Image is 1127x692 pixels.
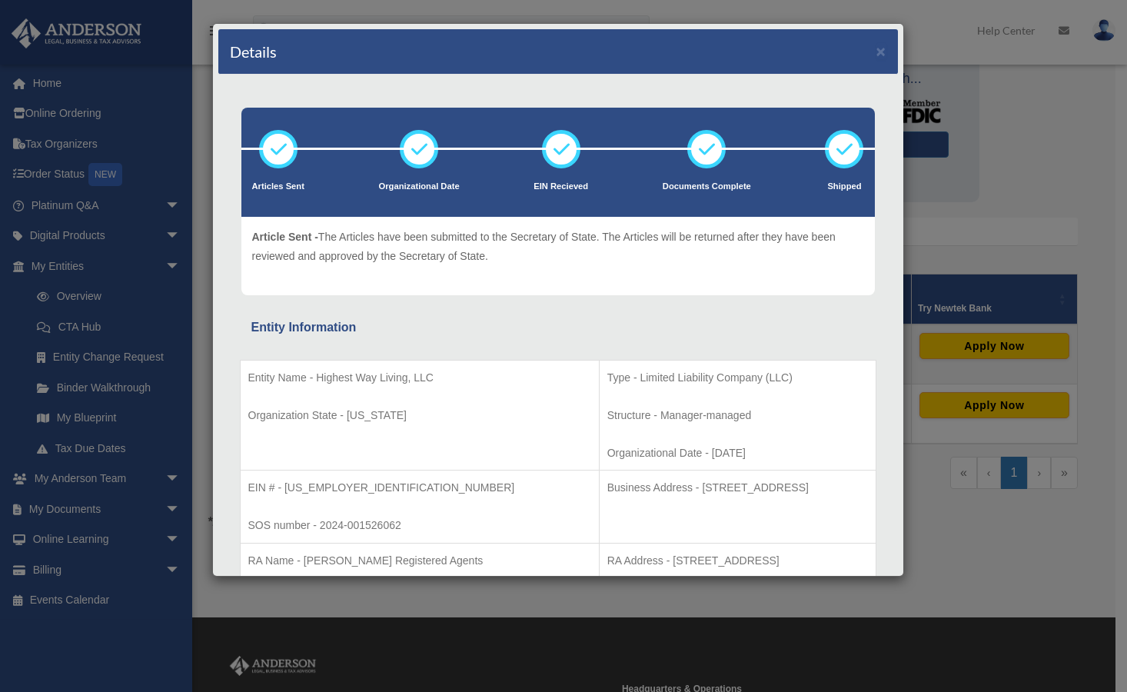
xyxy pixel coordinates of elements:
[252,179,304,195] p: Articles Sent
[607,551,868,571] p: RA Address - [STREET_ADDRESS]
[248,406,591,425] p: Organization State - [US_STATE]
[825,179,863,195] p: Shipped
[248,516,591,535] p: SOS number - 2024-001526062
[607,478,868,497] p: Business Address - [STREET_ADDRESS]
[607,368,868,388] p: Type - Limited Liability Company (LLC)
[379,179,460,195] p: Organizational Date
[534,179,588,195] p: EIN Recieved
[607,406,868,425] p: Structure - Manager-managed
[607,444,868,463] p: Organizational Date - [DATE]
[251,317,865,338] div: Entity Information
[248,551,591,571] p: RA Name - [PERSON_NAME] Registered Agents
[252,231,318,243] span: Article Sent -
[248,368,591,388] p: Entity Name - Highest Way Living, LLC
[663,179,751,195] p: Documents Complete
[252,228,864,265] p: The Articles have been submitted to the Secretary of State. The Articles will be returned after t...
[248,478,591,497] p: EIN # - [US_EMPLOYER_IDENTIFICATION_NUMBER]
[230,41,277,62] h4: Details
[876,43,886,59] button: ×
